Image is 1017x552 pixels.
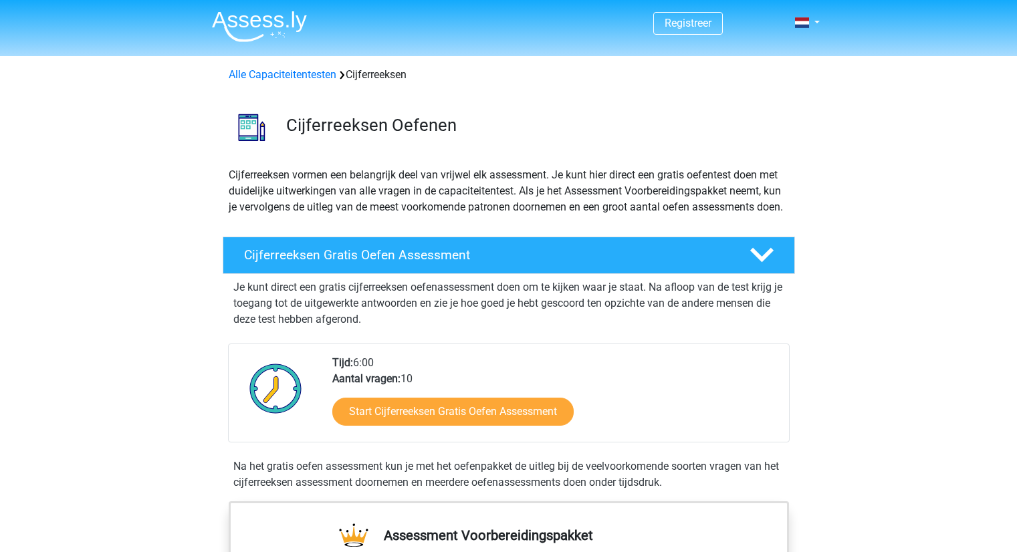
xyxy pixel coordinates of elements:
[665,17,711,29] a: Registreer
[322,355,788,442] div: 6:00 10
[286,115,784,136] h3: Cijferreeksen Oefenen
[332,398,574,426] a: Start Cijferreeksen Gratis Oefen Assessment
[212,11,307,42] img: Assessly
[332,356,353,369] b: Tijd:
[228,458,790,491] div: Na het gratis oefen assessment kun je met het oefenpakket de uitleg bij de veelvoorkomende soorte...
[223,67,794,83] div: Cijferreeksen
[229,167,789,215] p: Cijferreeksen vormen een belangrijk deel van vrijwel elk assessment. Je kunt hier direct een grat...
[242,355,310,422] img: Klok
[332,372,401,385] b: Aantal vragen:
[233,279,784,327] p: Je kunt direct een gratis cijferreeksen oefenassessment doen om te kijken waar je staat. Na afloo...
[217,237,800,274] a: Cijferreeksen Gratis Oefen Assessment
[229,68,336,81] a: Alle Capaciteitentesten
[244,247,728,263] h4: Cijferreeksen Gratis Oefen Assessment
[223,99,280,156] img: cijferreeksen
